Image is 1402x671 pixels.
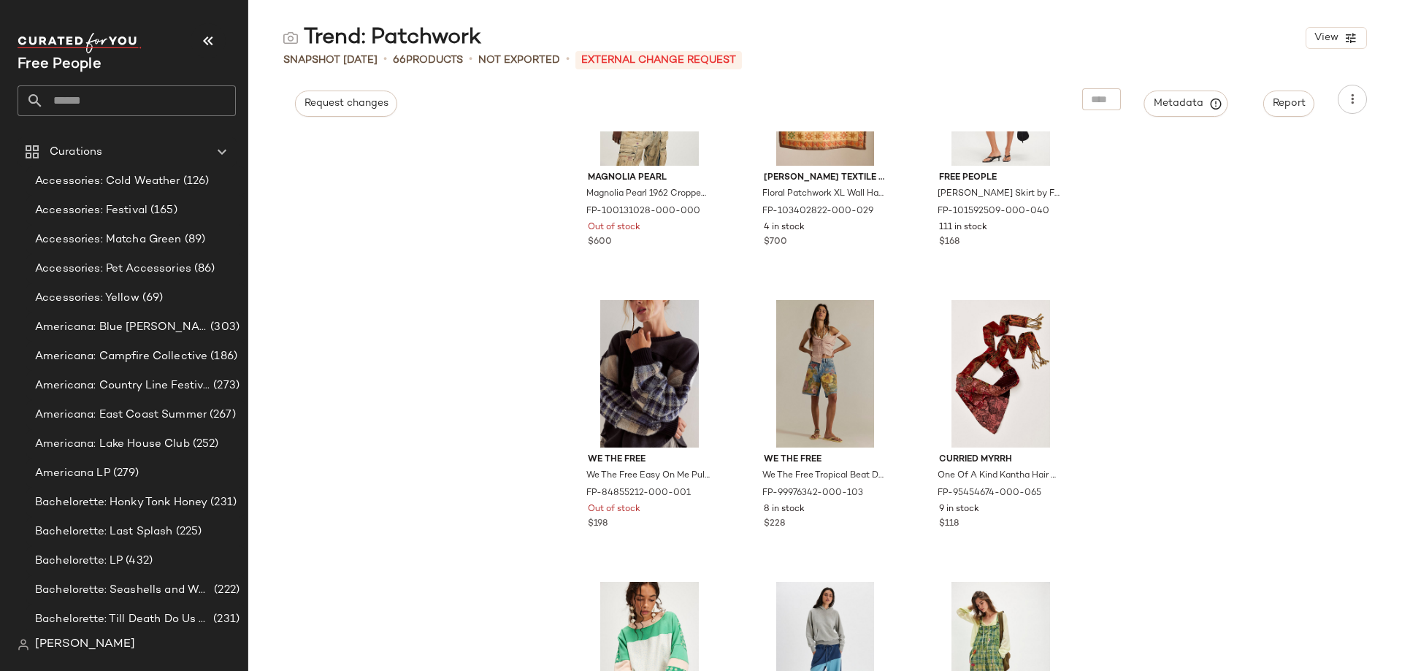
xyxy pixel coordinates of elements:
[1263,91,1314,117] button: Report
[110,465,139,482] span: (279)
[469,51,472,69] span: •
[764,221,805,234] span: 4 in stock
[938,469,1061,483] span: One Of A Kind Kantha Hair Scarf by Curried Myrrh at Free People in Pink
[1153,97,1219,110] span: Metadata
[752,300,899,448] img: 99976342_103_d
[939,221,987,234] span: 111 in stock
[588,172,711,185] span: Magnolia Pearl
[35,582,211,599] span: Bachelorette: Seashells and Wedding Bells
[207,319,240,336] span: (303)
[190,436,219,453] span: (252)
[586,469,710,483] span: We The Free Easy On Me Pullover at Free People in Black, Size: XL
[148,202,177,219] span: (165)
[35,319,207,336] span: Americana: Blue [PERSON_NAME] Baby
[50,144,102,161] span: Curations
[180,173,210,190] span: (126)
[35,436,190,453] span: Americana: Lake House Club
[35,553,123,570] span: Bachelorette: LP
[586,487,691,500] span: FP-84855212-000-001
[211,582,240,599] span: (222)
[35,465,110,482] span: Americana LP
[576,300,723,448] img: 84855212_001_c
[191,261,215,277] span: (86)
[938,487,1041,500] span: FP-95454674-000-065
[35,407,207,423] span: Americana: East Coast Summer
[939,503,979,516] span: 9 in stock
[207,348,237,365] span: (186)
[35,173,180,190] span: Accessories: Cold Weather
[938,205,1049,218] span: FP-101592509-000-040
[586,188,710,201] span: Magnolia Pearl 1962 Cropped Jacket at Free People
[478,53,560,68] span: Not Exported
[939,236,959,249] span: $168
[35,261,191,277] span: Accessories: Pet Accessories
[764,236,787,249] span: $700
[173,524,202,540] span: (225)
[588,236,612,249] span: $600
[1272,98,1306,110] span: Report
[927,300,1074,448] img: 95454674_065_b
[938,188,1061,201] span: [PERSON_NAME] Skirt by Free People, Size: L
[764,453,887,467] span: We The Free
[295,91,397,117] button: Request changes
[566,51,570,69] span: •
[35,524,173,540] span: Bachelorette: Last Splash
[139,290,164,307] span: (69)
[123,553,153,570] span: (432)
[575,51,742,69] p: External Change Request
[588,518,608,531] span: $198
[764,172,887,185] span: [PERSON_NAME] Textile Studio
[18,639,29,651] img: svg%3e
[18,33,142,53] img: cfy_white_logo.C9jOOHJF.svg
[210,611,240,628] span: (231)
[283,53,378,68] span: Snapshot [DATE]
[762,487,863,500] span: FP-99976342-000-103
[762,205,873,218] span: FP-103402822-000-029
[18,57,101,72] span: Current Company Name
[283,23,481,53] div: Trend: Patchwork
[762,469,886,483] span: We The Free Tropical Beat Denim Shorts at Free People in Light Wash, Size: 28
[588,221,640,234] span: Out of stock
[939,453,1062,467] span: Curried Myrrh
[762,188,886,201] span: Floral Patchwork XL Wall Hanging by [PERSON_NAME] Textile Studio at Free People in Brown
[939,172,1062,185] span: Free People
[304,98,388,110] span: Request changes
[764,518,785,531] span: $228
[586,205,700,218] span: FP-100131028-000-000
[588,503,640,516] span: Out of stock
[210,377,240,394] span: (273)
[35,202,148,219] span: Accessories: Festival
[1314,32,1338,44] span: View
[283,31,298,45] img: svg%3e
[1144,91,1228,117] button: Metadata
[383,51,387,69] span: •
[35,377,210,394] span: Americana: Country Line Festival
[207,407,236,423] span: (267)
[1306,27,1367,49] button: View
[35,290,139,307] span: Accessories: Yellow
[207,494,237,511] span: (231)
[35,494,207,511] span: Bachelorette: Honky Tonk Honey
[35,611,210,628] span: Bachelorette: Till Death Do Us Party
[393,53,463,68] div: Products
[182,231,206,248] span: (89)
[393,55,406,66] span: 66
[35,231,182,248] span: Accessories: Matcha Green
[35,636,135,653] span: [PERSON_NAME]
[35,348,207,365] span: Americana: Campfire Collective
[588,453,711,467] span: We The Free
[764,503,805,516] span: 8 in stock
[939,518,959,531] span: $118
